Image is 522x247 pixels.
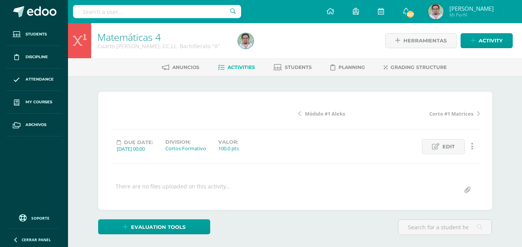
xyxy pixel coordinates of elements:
span: Módulo #1 Aleks [305,110,345,117]
span: Corto #1 Matrices [429,110,473,117]
a: Anuncios [162,61,199,74]
div: Cuarto Bach. CC.LL. Bachillerato 'A' [97,42,229,50]
h1: Matemáticas 4 [97,32,229,42]
a: Herramientas [385,33,457,48]
span: Evaluation tools [131,220,185,234]
span: Activities [228,64,255,70]
span: Soporte [31,215,49,221]
span: Grading structure [391,64,447,70]
a: Students [274,61,312,74]
label: Valor: [218,139,239,145]
a: My courses [6,91,62,114]
span: 237 [406,10,415,18]
label: Division: [165,139,206,145]
span: Edit [442,139,455,154]
a: Students [6,23,62,46]
a: Soporte [9,212,59,223]
a: Planning [330,61,365,74]
img: f06f2e3b1dffdd22395e1c7388ef173e.png [428,4,444,19]
span: Due date: [124,139,153,145]
span: Students [26,31,47,37]
span: [PERSON_NAME] [449,5,494,12]
span: Students [285,64,312,70]
a: Activities [218,61,255,74]
input: Search for a student here… [398,220,491,235]
a: Discipline [6,46,62,69]
a: Activity [461,33,513,48]
a: Archivos [6,114,62,136]
span: Discipline [26,54,48,60]
span: Cerrar panel [22,237,51,242]
a: Grading structure [384,61,447,74]
span: Planning [338,64,365,70]
span: Activity [479,34,503,48]
a: Módulo #1 Aleks [298,109,389,117]
div: Cortos Formativo [165,145,206,152]
span: Mi Perfil [449,12,494,18]
div: There are no files uploaded on this activity… [116,183,230,198]
span: Herramientas [403,34,447,48]
span: My courses [26,99,52,105]
a: Matemáticas 4 [97,30,161,44]
a: Evaluation tools [98,219,210,234]
div: 100.0 pts [218,145,239,152]
a: Corto #1 Matrices [389,109,480,117]
input: Search a user… [73,5,241,18]
span: Anuncios [172,64,199,70]
span: Archivos [26,122,46,128]
span: Attendance [26,76,54,82]
img: f06f2e3b1dffdd22395e1c7388ef173e.png [238,33,253,49]
a: Attendance [6,69,62,91]
div: [DATE] 00:00 [117,145,153,152]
